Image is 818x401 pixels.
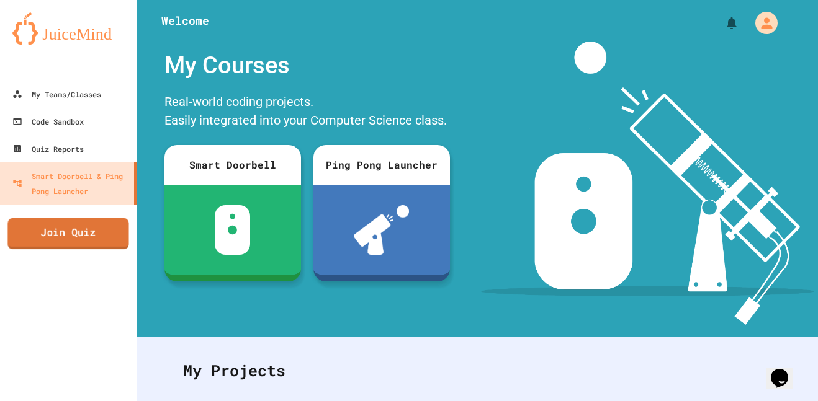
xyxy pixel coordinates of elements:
[12,141,84,156] div: Quiz Reports
[12,169,129,198] div: Smart Doorbell & Ping Pong Launcher
[158,89,456,136] div: Real-world coding projects. Easily integrated into your Computer Science class.
[313,145,450,185] div: Ping Pong Launcher
[766,351,806,389] iframe: chat widget
[481,42,814,325] img: banner-image-my-projects.png
[12,87,101,102] div: My Teams/Classes
[7,218,128,249] a: Join Quiz
[742,9,781,37] div: My Account
[158,42,456,89] div: My Courses
[354,205,409,255] img: ppl-with-ball.png
[215,205,250,255] img: sdb-white.svg
[12,114,84,129] div: Code Sandbox
[171,346,784,395] div: My Projects
[12,12,124,45] img: logo-orange.svg
[164,145,301,185] div: Smart Doorbell
[701,12,742,33] div: My Notifications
